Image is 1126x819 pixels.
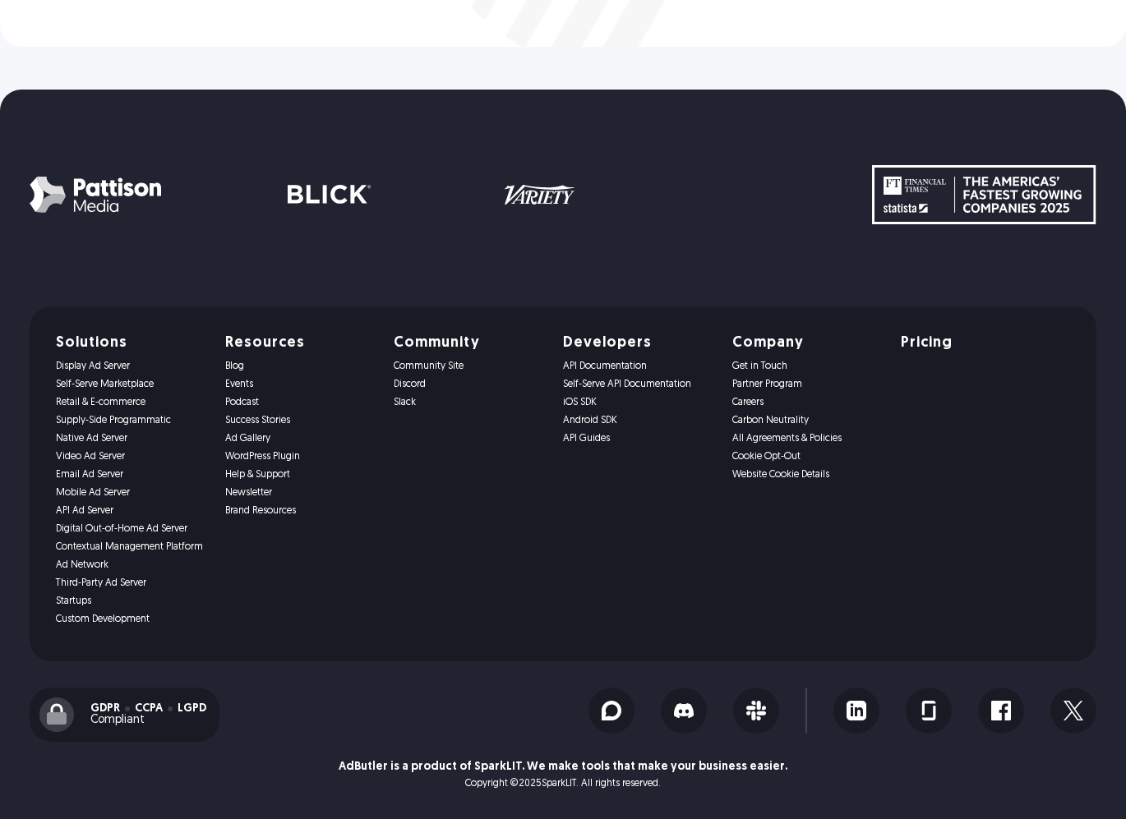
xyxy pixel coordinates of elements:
[56,415,205,426] a: Supply-Side Programmatic
[30,165,872,223] div: 1 of 8
[90,703,120,715] div: GDPR
[465,778,661,789] p: Copyright © SparkLIT. All rights reserved.
[56,596,205,607] a: Startups
[56,451,205,462] a: Video Ad Server
[661,688,707,734] a: Discord Icon
[135,703,163,715] div: CCPA
[732,361,882,372] a: Get in Touch
[56,614,205,625] a: Custom Development
[90,715,206,726] div: Compliant
[733,688,779,734] a: Slack Icon
[56,397,205,408] a: Retail & E-commerce
[1050,688,1096,734] a: X Icon
[906,688,952,734] a: Glassdoor Icon
[225,397,375,408] a: Podcast
[225,379,375,390] a: Events
[225,361,375,372] a: Blog
[563,433,713,444] a: API Guides
[225,505,375,517] a: Brand Resources
[56,469,205,481] a: Email Ad Server
[602,701,621,720] img: Discourse Icon
[847,701,866,720] img: LinkedIn Icon
[394,336,543,351] h5: Community
[519,779,542,789] span: 2025
[588,688,635,734] a: Discourse Icon
[394,361,543,372] a: Community Site
[901,336,1050,351] a: Pricing
[225,469,375,481] a: Help & Support
[394,379,543,390] a: Discord
[56,541,205,553] a: Contextual Management Platform
[563,415,713,426] a: Android SDK
[225,336,375,351] h5: Resources
[56,523,205,535] a: Digital Out-of-Home Ad Server
[178,703,206,715] div: LGPD
[394,397,543,408] a: Slack
[732,451,882,462] a: Cookie Opt-Out
[56,433,205,444] a: Native Ad Server
[30,165,872,223] div: carousel
[225,415,375,426] a: Success Stories
[56,559,205,571] a: Ad Network
[732,469,882,481] a: Website Cookie Details
[56,361,205,372] a: Display Ad Server
[56,336,205,351] h5: Solutions
[56,379,205,390] a: Self-Serve Marketplace
[339,761,787,773] p: AdButler is a product of SparkLIT. We make tools that make your business easier.
[901,336,953,351] h5: Pricing
[225,451,375,462] a: WordPress Plugin
[978,688,1024,734] a: Facebook Icon
[732,336,882,351] h5: Company
[225,487,375,499] a: Newsletter
[56,577,205,589] a: Third-Party Ad Server
[919,701,939,720] img: Glassdoor Icon
[746,701,766,720] img: Slack Icon
[56,505,205,517] a: API Ad Server
[1064,701,1083,720] img: X Icon
[563,336,713,351] h5: Developers
[833,688,879,734] a: LinkedIn Icon
[225,433,375,444] a: Ad Gallery
[732,415,882,426] a: Carbon Neutrality
[991,701,1011,720] img: Facebook Icon
[732,397,882,408] a: Careers
[563,361,713,372] a: API Documentation
[674,701,694,720] img: Discord Icon
[732,379,882,390] a: Partner Program
[563,379,713,390] a: Self-Serve API Documentation
[732,433,882,444] a: All Agreements & Policies
[563,397,713,408] a: iOS SDK
[56,487,205,499] a: Mobile Ad Server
